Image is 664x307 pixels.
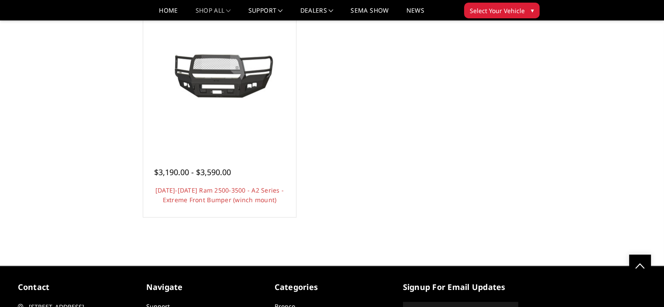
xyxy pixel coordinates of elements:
[300,7,334,20] a: Dealers
[629,255,651,276] a: Click to Top
[351,7,389,20] a: SEMA Show
[470,6,525,15] span: Select Your Vehicle
[154,167,231,177] span: $3,190.00 - $3,590.00
[150,43,289,106] img: 2019-2025 Ram 2500-3500 - A2 Series - Extreme Front Bumper (winch mount)
[406,7,424,20] a: News
[403,281,518,293] h5: signup for email updates
[248,7,283,20] a: Support
[155,186,284,204] a: [DATE]-[DATE] Ram 2500-3500 - A2 Series - Extreme Front Bumper (winch mount)
[18,281,133,293] h5: contact
[531,6,534,15] span: ▾
[196,7,231,20] a: shop all
[275,281,390,293] h5: Categories
[146,281,261,293] h5: Navigate
[159,7,178,20] a: Home
[464,3,540,18] button: Select Your Vehicle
